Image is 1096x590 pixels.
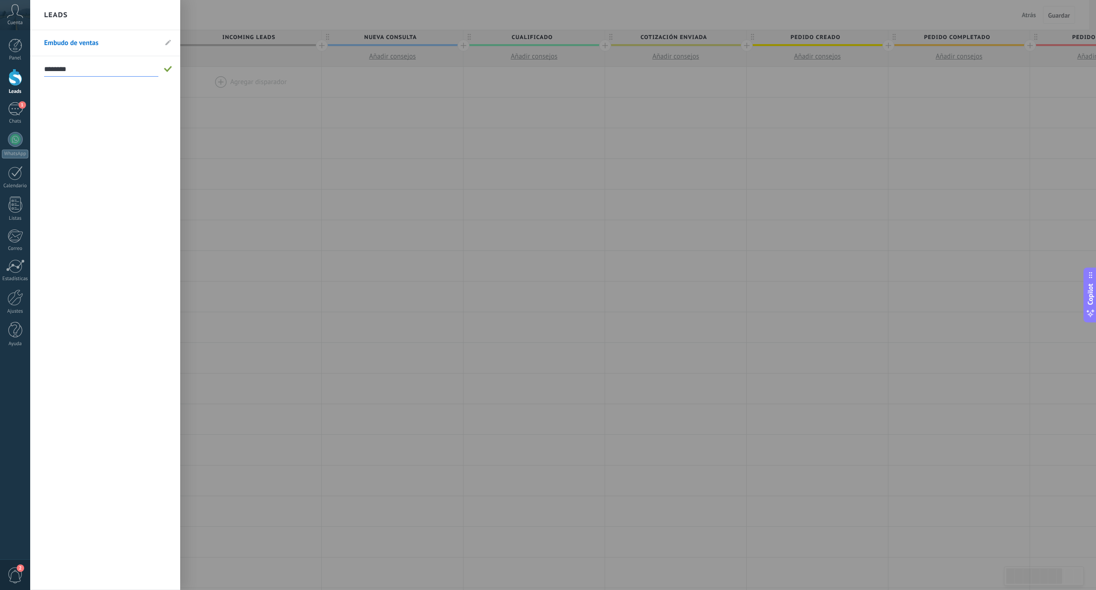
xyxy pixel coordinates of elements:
a: Embudo de ventas [44,30,157,56]
div: Panel [2,55,29,61]
div: Correo [2,246,29,252]
div: Calendario [2,183,29,189]
span: Copilot [1086,284,1095,305]
div: Ayuda [2,341,29,347]
div: Chats [2,118,29,125]
h2: Leads [44,0,68,30]
div: WhatsApp [2,150,28,158]
span: Cuenta [7,20,23,26]
div: Leads [2,89,29,95]
div: Listas [2,216,29,222]
span: 2 [17,564,24,572]
div: Ajustes [2,308,29,315]
span: 1 [19,101,26,109]
div: Estadísticas [2,276,29,282]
